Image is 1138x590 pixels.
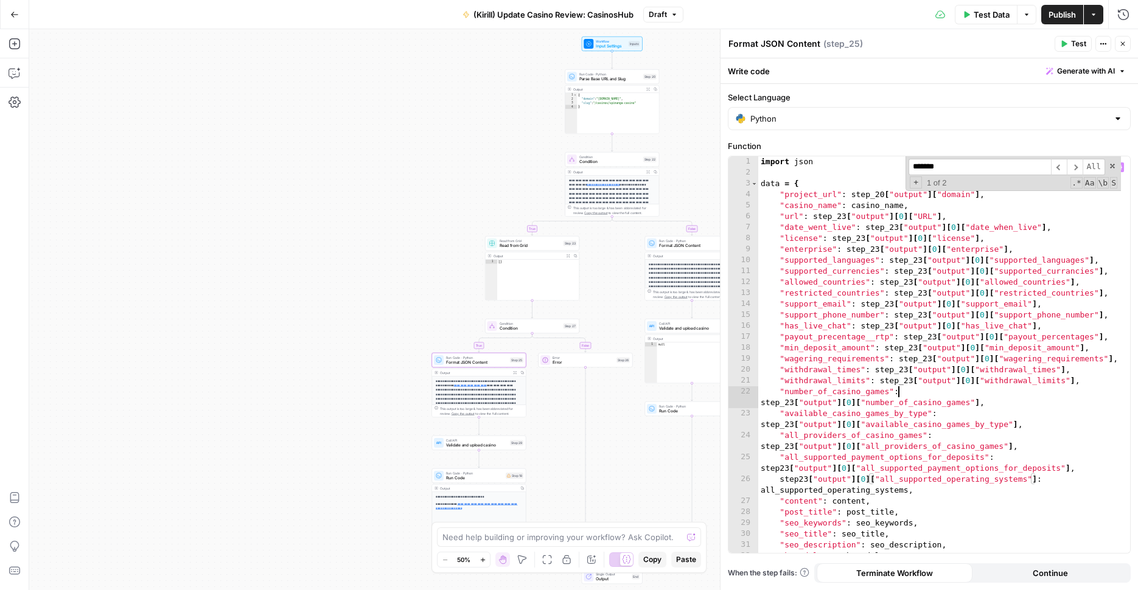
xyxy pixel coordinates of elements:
div: 8 [728,233,758,244]
div: 27 [728,496,758,507]
span: Run Code · Python [446,355,508,360]
span: ​ [1067,159,1083,175]
div: 1 [486,260,498,264]
span: Single Output [596,572,629,577]
div: ErrorErrorStep 26 [539,353,633,367]
g: Edge from step_27 to step_26 [532,333,587,352]
div: 29 [728,518,758,529]
g: Edge from start to step_20 [611,51,613,69]
div: Step 25 [510,358,523,363]
div: 1 [728,156,758,167]
input: Python [750,113,1108,125]
div: 12 [728,277,758,288]
span: Error [553,359,614,366]
div: Call APIValidate and upload casinoStep 13Outputnull [645,319,739,383]
div: 25 [728,452,758,474]
div: Output [573,87,643,92]
div: 20 [728,364,758,375]
div: Write code [721,58,1138,83]
span: Call API [659,321,721,326]
div: Output [653,336,722,341]
span: RegExp Search [1070,177,1083,189]
div: Output [440,370,509,375]
div: 17 [728,331,758,342]
span: Condition [579,154,641,159]
div: 9 [728,244,758,255]
div: 13 [728,288,758,299]
span: Copy the output [452,412,475,415]
button: Draft [643,7,683,23]
div: Step 29 [510,440,523,446]
span: Validate and upload casino [659,325,721,331]
span: Copy the output [665,295,688,299]
span: Run Code · Python [659,238,721,243]
div: 31 [728,540,758,550]
span: Condition [500,321,561,326]
div: 28 [728,507,758,518]
span: (Kirill) Update Casino Review: CasinosHub [473,9,634,21]
div: 18 [728,342,758,353]
span: Run Code · Python [659,404,721,409]
span: Copy [643,554,662,565]
span: Generate with AI [1057,66,1115,77]
span: Input Settings [596,43,626,49]
span: Read from Grid [500,243,561,249]
div: Call APIValidate and upload casinoStep 29 [432,436,526,450]
span: Parse Base URL and Slug [579,76,641,82]
div: Step 26 [616,358,630,363]
span: Toggle code folding, rows 1 through 4 [573,93,577,97]
button: Test Data [955,5,1017,24]
div: 4 [565,105,578,109]
g: Edge from step_20 to step_22 [611,134,613,151]
div: 19 [728,353,758,364]
span: Read from Grid [500,238,561,243]
div: 11 [728,266,758,277]
g: Edge from step_25 to step_29 [478,417,480,435]
div: WorkflowInput SettingsInputs [565,36,659,51]
div: 7 [728,222,758,233]
div: Output [440,486,517,491]
g: Edge from step_23 to step_27 [531,300,533,318]
div: 23 [728,408,758,430]
span: Run Code [659,408,721,414]
div: This output is too large & has been abbreviated for review. to view the full content. [440,406,523,416]
div: This output is too large & has been abbreviated for review. to view the full content. [573,206,657,215]
span: Test Data [974,9,1010,21]
div: Output [573,170,643,175]
div: Single OutputOutputEnd [565,569,659,584]
div: Step 22 [643,157,657,162]
span: 1 of 2 [922,178,952,189]
span: Format JSON Content [446,359,508,366]
div: 3 [728,178,758,189]
g: Edge from step_29 to step_18 [478,450,480,468]
div: 26 [728,474,758,496]
span: Terminate Workflow [856,567,933,579]
span: Validate and upload casino [446,442,508,448]
span: Toggle Replace mode [910,176,922,189]
div: 22 [728,386,758,408]
div: 3 [565,101,578,105]
div: 30 [728,529,758,540]
div: Output [653,254,722,259]
span: Run Code · Python [446,471,503,476]
div: Run Code · PythonRun CodeStep 31 [645,401,739,416]
span: CaseSensitive Search [1084,177,1096,189]
div: Step 18 [506,473,523,479]
div: Step 23 [564,241,577,246]
span: Workflow [596,39,626,44]
div: 14 [728,299,758,310]
button: Copy [638,552,666,567]
div: 2 [565,97,578,102]
div: 1 [645,342,657,347]
g: Edge from step_22 to step_23 [531,217,612,235]
label: Function [728,140,1131,152]
div: Output [494,254,563,259]
div: 4 [728,189,758,200]
g: Edge from step_13 to step_31 [691,383,693,401]
span: Copy the output [584,211,607,215]
div: 2 [728,167,758,178]
g: Edge from step_31 to step_22-conditional-end [612,416,692,559]
div: Step 20 [643,74,657,80]
span: Paste [676,554,696,565]
span: 50% [457,555,470,564]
